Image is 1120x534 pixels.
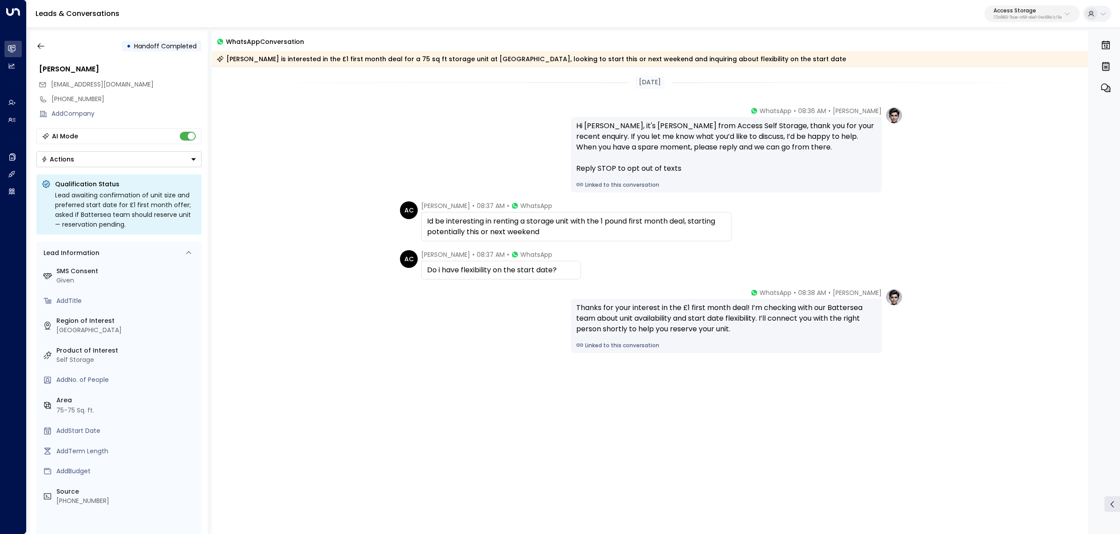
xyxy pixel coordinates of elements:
div: AddStart Date [56,426,198,436]
div: [PHONE_NUMBER] [56,496,198,506]
span: • [794,288,796,297]
img: profile-logo.png [885,106,903,124]
span: [PERSON_NAME] [833,288,882,297]
div: AddNo. of People [56,375,198,385]
span: • [507,250,509,259]
div: • [127,38,131,54]
a: Linked to this conversation [576,181,876,189]
a: Linked to this conversation [576,342,876,349]
label: SMS Consent [56,267,198,276]
img: profile-logo.png [885,288,903,306]
span: [PERSON_NAME] [421,250,470,259]
div: AC [400,201,418,219]
div: AddTitle [56,296,198,306]
div: Lead awaiting confirmation of unit size and preferred start date for £1 first month offer; asked ... [55,190,196,229]
div: [DATE] [635,76,665,89]
p: Access Storage [993,8,1062,13]
div: 75-75 Sq. ft. [56,406,94,415]
div: Thanks for your interest in the £1 first month deal! I’m checking with our Battersea team about u... [576,302,876,334]
label: Product of Interest [56,346,198,355]
div: Actions [41,155,74,163]
span: WhatsApp Conversation [226,36,304,47]
label: Area [56,396,198,405]
span: 08:36 AM [798,106,826,115]
div: [PERSON_NAME] is interested in the £1 first month deal for a 75 sq ft storage unit at [GEOGRAPHIC... [217,55,846,63]
div: AddCompany [51,109,202,118]
span: • [472,201,475,210]
span: • [472,250,475,259]
span: [EMAIL_ADDRESS][DOMAIN_NAME] [51,80,154,89]
span: WhatsApp [520,250,552,259]
div: AC [400,250,418,268]
span: • [828,288,831,297]
span: Handoff Completed [134,42,197,51]
div: Self Storage [56,355,198,365]
p: 17248963-7bae-4f68-a6e0-04e589c1c15e [993,16,1062,20]
div: [PERSON_NAME] [39,64,202,75]
p: Qualification Status [55,180,196,188]
span: [PERSON_NAME] [421,201,470,210]
div: Button group with a nested menu [36,151,202,167]
span: [PERSON_NAME] [833,106,882,115]
span: • [828,106,831,115]
span: WhatsApp [760,288,792,297]
div: [GEOGRAPHIC_DATA] [56,326,198,335]
span: 08:38 AM [798,288,826,297]
div: Id be interesting in renting a storage unit with the 1 pound first month deal, starting potential... [427,216,726,237]
div: Given [56,276,198,285]
button: Access Storage17248963-7bae-4f68-a6e0-04e589c1c15e [985,5,1080,22]
span: 08:37 AM [477,201,505,210]
div: Hi [PERSON_NAME], it's [PERSON_NAME] from Access Self Storage, thank you for your recent enquiry.... [576,121,876,174]
a: Leads & Conversations [36,8,119,19]
span: • [507,201,509,210]
label: Region of Interest [56,316,198,326]
div: AI Mode [52,132,78,141]
div: Do i have flexibility on the start date? [427,265,575,275]
span: 08:37 AM [477,250,505,259]
span: WhatsApp [760,106,792,115]
div: Lead Information [40,248,99,258]
button: Actions [36,151,202,167]
span: WhatsApp [520,201,552,210]
label: Source [56,487,198,496]
span: aclarke636@gmail.com [51,80,154,89]
div: [PHONE_NUMBER] [51,94,202,104]
div: AddTerm Length [56,447,198,456]
div: AddBudget [56,467,198,476]
span: • [794,106,796,115]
